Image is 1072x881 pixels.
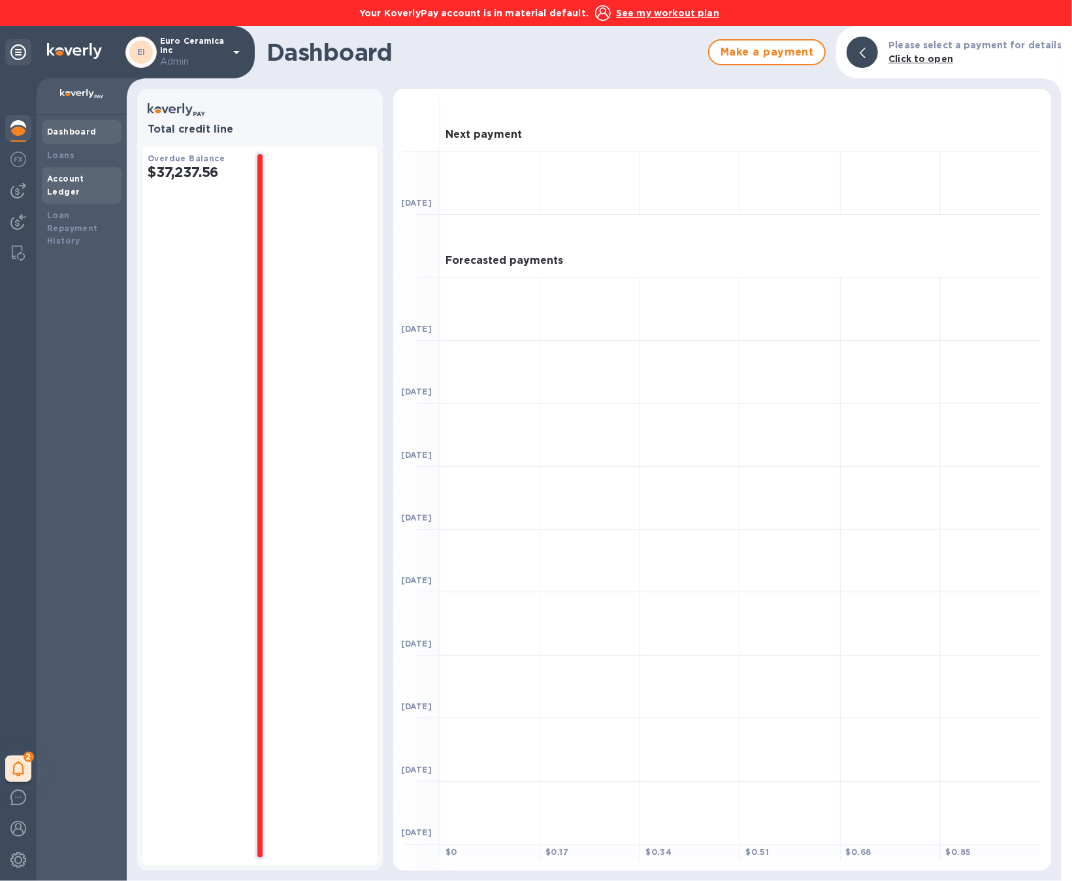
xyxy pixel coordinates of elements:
b: Click to open [888,54,953,64]
img: Foreign exchange [10,152,26,167]
div: Unpin categories [5,39,31,65]
b: EI [137,47,146,57]
b: [DATE] [401,387,432,396]
b: $ 0.85 [946,847,971,857]
b: [DATE] [401,701,432,711]
h3: Total credit line [148,123,372,136]
span: Make a payment [720,44,814,60]
h1: Dashboard [267,39,702,66]
h2: $37,237.56 [148,164,244,180]
button: Make a payment [708,39,826,65]
b: $ 0.17 [545,847,568,857]
b: [DATE] [401,324,432,334]
b: $ 0.34 [645,847,672,857]
b: [DATE] [401,827,432,837]
b: Dashboard [47,127,97,136]
b: [DATE] [401,639,432,649]
b: $ 0.51 [745,847,769,857]
b: $ 0.68 [846,847,871,857]
b: Loan Repayment History [47,210,98,246]
b: Your KoverlyPay account is in material default. [359,8,589,18]
p: Admin [160,55,225,69]
b: [DATE] [401,198,432,208]
b: [DATE] [401,575,432,585]
b: Account Ledger [47,174,84,197]
p: Euro Ceramica Inc [160,37,225,69]
span: 2 [24,752,34,762]
u: See my workout plan [616,8,719,18]
b: [DATE] [401,450,432,460]
b: $ 0 [446,847,457,857]
h3: Next payment [446,129,522,141]
b: [DATE] [401,513,432,522]
img: Logo [47,43,102,59]
h3: Forecasted payments [446,255,563,267]
b: Please select a payment for details [888,40,1062,50]
b: Overdue Balance [148,153,225,163]
b: Loans [47,150,74,160]
b: [DATE] [401,765,432,775]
